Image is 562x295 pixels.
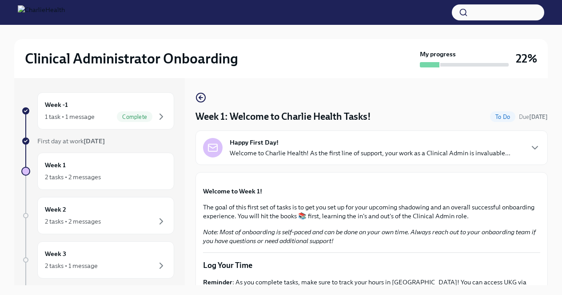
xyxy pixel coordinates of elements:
h4: Week 1: Welcome to Charlie Health Tasks! [195,110,371,123]
h6: Week 3 [45,249,66,259]
div: 2 tasks • 2 messages [45,217,101,226]
a: Week -11 task • 1 messageComplete [21,92,174,130]
span: August 18th, 2025 10:00 [519,113,548,121]
a: First day at work[DATE] [21,137,174,146]
a: Week 12 tasks • 2 messages [21,153,174,190]
img: CharlieHealth [18,5,65,20]
p: Log Your Time [203,260,540,271]
p: Welcome to Charlie Health! As the first line of support, your work as a Clinical Admin is invalua... [230,149,510,157]
em: Note: Most of onboarding is self-paced and can be done on your own time. Always reach out to your... [203,228,536,245]
a: Week 32 tasks • 1 message [21,241,174,279]
a: Week 22 tasks • 2 messages [21,197,174,234]
span: Complete [117,114,152,120]
span: Due [519,114,548,120]
h6: Week 1 [45,160,66,170]
strong: Welcome to Week 1! [203,187,262,195]
strong: Reminder [203,278,232,286]
div: 2 tasks • 1 message [45,261,98,270]
p: The goal of this first set of tasks is to get you set up for your upcoming shadowing and an overa... [203,203,540,220]
div: 2 tasks • 2 messages [45,173,101,181]
span: To Do [490,114,515,120]
h2: Clinical Administrator Onboarding [25,50,238,67]
strong: [DATE] [529,114,548,120]
strong: My progress [420,50,456,59]
div: 1 task • 1 message [45,112,95,121]
strong: Happy First Day! [230,138,279,147]
h6: Week 2 [45,205,66,214]
span: First day at work [37,137,105,145]
h6: Week -1 [45,100,68,110]
h3: 22% [516,51,537,67]
strong: [DATE] [84,137,105,145]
